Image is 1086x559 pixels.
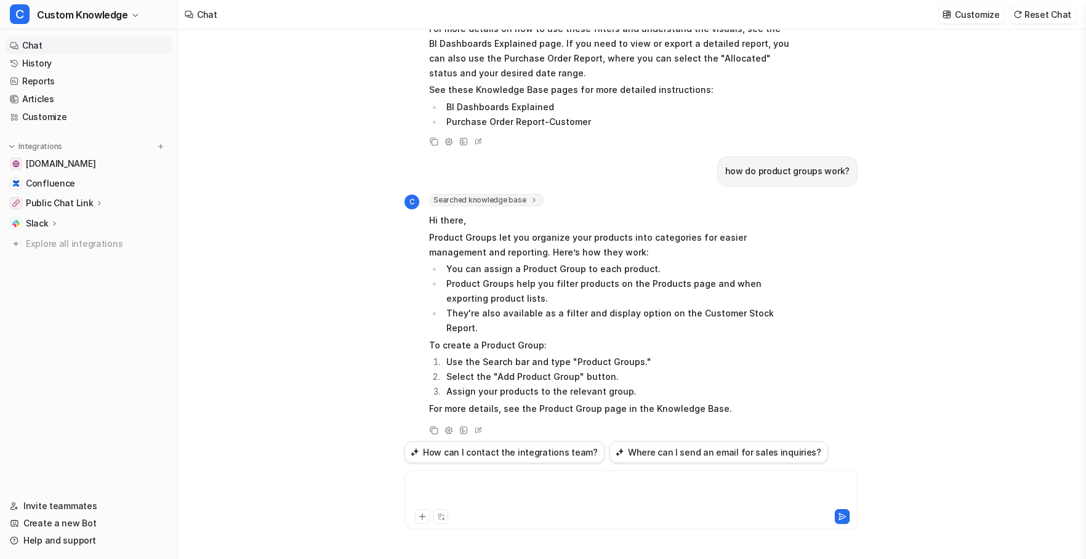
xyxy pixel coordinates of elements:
li: Product Groups help you filter products on the Products page and when exporting product lists. [443,276,789,306]
a: Invite teammates [5,497,172,515]
p: Product Groups let you organize your products into categories for easier management and reporting... [429,230,789,260]
p: how do product groups work? [725,164,850,179]
li: Purchase Order Report-Customer [443,115,789,129]
img: Slack [12,220,20,227]
li: They're also available as a filter and display option on the Customer Stock Report. [443,306,789,336]
img: Confluence [12,180,20,187]
li: BI Dashboards Explained [443,100,789,115]
span: Custom Knowledge [37,6,128,23]
a: History [5,55,172,72]
a: Reports [5,73,172,90]
img: expand menu [7,142,16,151]
span: Confluence [26,177,75,190]
a: Help and support [5,532,172,549]
li: Select the "Add Product Group" button. [443,369,789,384]
button: Reset Chat [1010,6,1076,23]
a: help.cartoncloud.com[DOMAIN_NAME] [5,155,172,172]
a: Create a new Bot [5,515,172,532]
button: Integrations [5,140,66,153]
img: menu_add.svg [156,142,165,151]
li: Assign your products to the relevant group. [443,384,789,399]
li: You can assign a Product Group to each product. [443,262,789,276]
a: Articles [5,90,172,108]
button: How can I contact the integrations team? [404,441,605,463]
a: Explore all integrations [5,235,172,252]
a: Chat [5,37,172,54]
img: reset [1013,10,1022,19]
p: For more details, see the Product Group page in the Knowledge Base. [429,401,789,416]
img: customize [943,10,951,19]
span: C [404,195,419,209]
p: Customize [955,8,999,21]
p: Hi there, [429,213,789,228]
li: Use the Search bar and type "Product Groups." [443,355,789,369]
p: Integrations [18,142,62,151]
img: help.cartoncloud.com [12,160,20,167]
button: Where can I send an email for sales inquiries? [609,441,828,463]
button: Customize [939,6,1004,23]
p: Slack [26,217,49,230]
a: ConfluenceConfluence [5,175,172,192]
span: Explore all integrations [26,234,167,254]
img: explore all integrations [10,238,22,250]
span: Searched knowledge base [429,194,543,206]
p: To create a Product Group: [429,338,789,353]
div: Chat [197,8,217,21]
p: Public Chat Link [26,197,94,209]
span: [DOMAIN_NAME] [26,158,95,170]
a: Customize [5,108,172,126]
p: For more details on how to use these filters and understand the visuals, see the BI Dashboards Ex... [429,22,789,81]
img: Public Chat Link [12,199,20,207]
span: C [10,4,30,24]
p: See these Knowledge Base pages for more detailed instructions: [429,82,789,97]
